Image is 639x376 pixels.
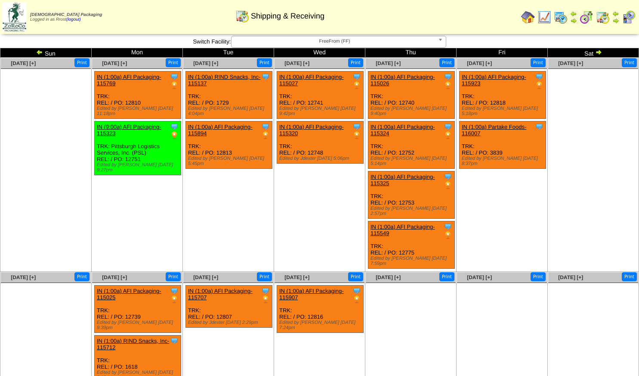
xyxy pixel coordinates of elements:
[97,162,181,173] div: Edited by [PERSON_NAME] [DATE] 9:27pm
[74,58,90,67] button: Print
[261,122,270,131] img: Tooltip
[97,74,161,87] a: IN (1:00a) AFI Packaging-115769
[376,274,401,280] a: [DATE] [+]
[97,288,161,301] a: IN (1:00a) AFI Packaging-115025
[170,336,179,345] img: Tooltip
[30,12,102,22] span: Logged in as Rrost
[186,121,272,169] div: TRK: REL: / PO: 12813
[277,286,364,333] div: TRK: REL: / PO: 12816
[460,121,546,169] div: TRK: REL: / PO: 3839
[444,172,452,181] img: Tooltip
[279,288,344,301] a: IN (1:00a) AFI Packaging-115907
[92,48,183,58] td: Mon
[596,10,610,24] img: calendarinout.gif
[166,58,181,67] button: Print
[95,121,181,175] div: TRK: Pittsburgh Logistics Services, Inc. (PSL) REL: / PO: 12751
[622,58,637,67] button: Print
[376,60,401,66] a: [DATE] [+]
[439,58,454,67] button: Print
[370,206,454,216] div: Edited by [PERSON_NAME] [DATE] 2:57pm
[370,256,454,266] div: Edited by [PERSON_NAME] [DATE] 7:59pm
[368,221,455,269] div: TRK: REL: / PO: 12775
[279,320,363,330] div: Edited by [PERSON_NAME] [DATE] 7:24pm
[36,49,43,56] img: arrowleft.gif
[251,12,324,21] span: Shipping & Receiving
[102,60,127,66] a: [DATE] [+]
[460,71,546,119] div: TRK: REL: / PO: 12818
[277,71,364,119] div: TRK: REL: / PO: 12741
[535,122,543,131] img: Tooltip
[30,12,102,17] span: [DEMOGRAPHIC_DATA] Packaging
[521,10,535,24] img: home.gif
[188,74,260,87] a: IN (1:00a) RIND Snacks, Inc-115137
[444,231,452,239] img: PO
[11,274,36,280] a: [DATE] [+]
[352,72,361,81] img: Tooltip
[368,71,455,119] div: TRK: REL: / PO: 12740
[595,49,602,56] img: arrowright.gif
[188,288,253,301] a: IN (1:00a) AFI Packaging-115707
[462,124,526,137] a: IN (1:00a) Partake Foods-116007
[368,171,455,219] div: TRK: REL: / PO: 12753
[558,60,583,66] span: [DATE] [+]
[370,74,435,87] a: IN (1:00a) AFI Packaging-115026
[352,295,361,304] img: PO
[279,124,344,137] a: IN (1:00a) AFI Packaging-115320
[531,58,546,67] button: Print
[188,106,272,116] div: Edited by [PERSON_NAME] [DATE] 4:04pm
[444,131,452,140] img: PO
[548,48,639,58] td: Sat
[554,10,568,24] img: calendarprod.gif
[66,17,81,22] a: (logout)
[352,131,361,140] img: PO
[11,60,36,66] span: [DATE] [+]
[193,274,218,280] a: [DATE] [+]
[170,122,179,131] img: Tooltip
[261,295,270,304] img: PO
[352,81,361,90] img: PO
[444,81,452,90] img: PO
[186,71,272,119] div: TRK: REL: / PO: 1729
[467,274,492,280] a: [DATE] [+]
[439,272,454,281] button: Print
[444,72,452,81] img: Tooltip
[261,131,270,140] img: PO
[444,181,452,190] img: PO
[188,320,272,325] div: Edited by Jdexter [DATE] 2:29pm
[370,224,435,236] a: IN (1:00a) AFI Packaging-115549
[462,74,526,87] a: IN (1:00a) AFI Packaging-115923
[183,48,274,58] td: Tue
[467,60,492,66] a: [DATE] [+]
[570,10,577,17] img: arrowleft.gif
[95,286,181,333] div: TRK: REL: / PO: 12739
[535,81,543,90] img: PO
[274,48,365,58] td: Wed
[277,121,364,164] div: TRK: REL: / PO: 12748
[462,106,546,116] div: Edited by [PERSON_NAME] [DATE] 5:18pm
[370,156,454,166] div: Edited by [PERSON_NAME] [DATE] 5:14pm
[102,274,127,280] span: [DATE] [+]
[352,122,361,131] img: Tooltip
[257,58,272,67] button: Print
[558,274,583,280] a: [DATE] [+]
[95,71,181,119] div: TRK: REL: / PO: 12810
[352,286,361,295] img: Tooltip
[97,106,181,116] div: Edited by [PERSON_NAME] [DATE] 11:18pm
[186,286,272,328] div: TRK: REL: / PO: 12807
[284,60,309,66] a: [DATE] [+]
[370,124,435,137] a: IN (1:00a) AFI Packaging-115324
[193,60,218,66] a: [DATE] [+]
[0,48,92,58] td: Sun
[257,272,272,281] button: Print
[3,3,26,31] img: zoroco-logo-small.webp
[462,156,546,166] div: Edited by [PERSON_NAME] [DATE] 8:37pm
[444,122,452,131] img: Tooltip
